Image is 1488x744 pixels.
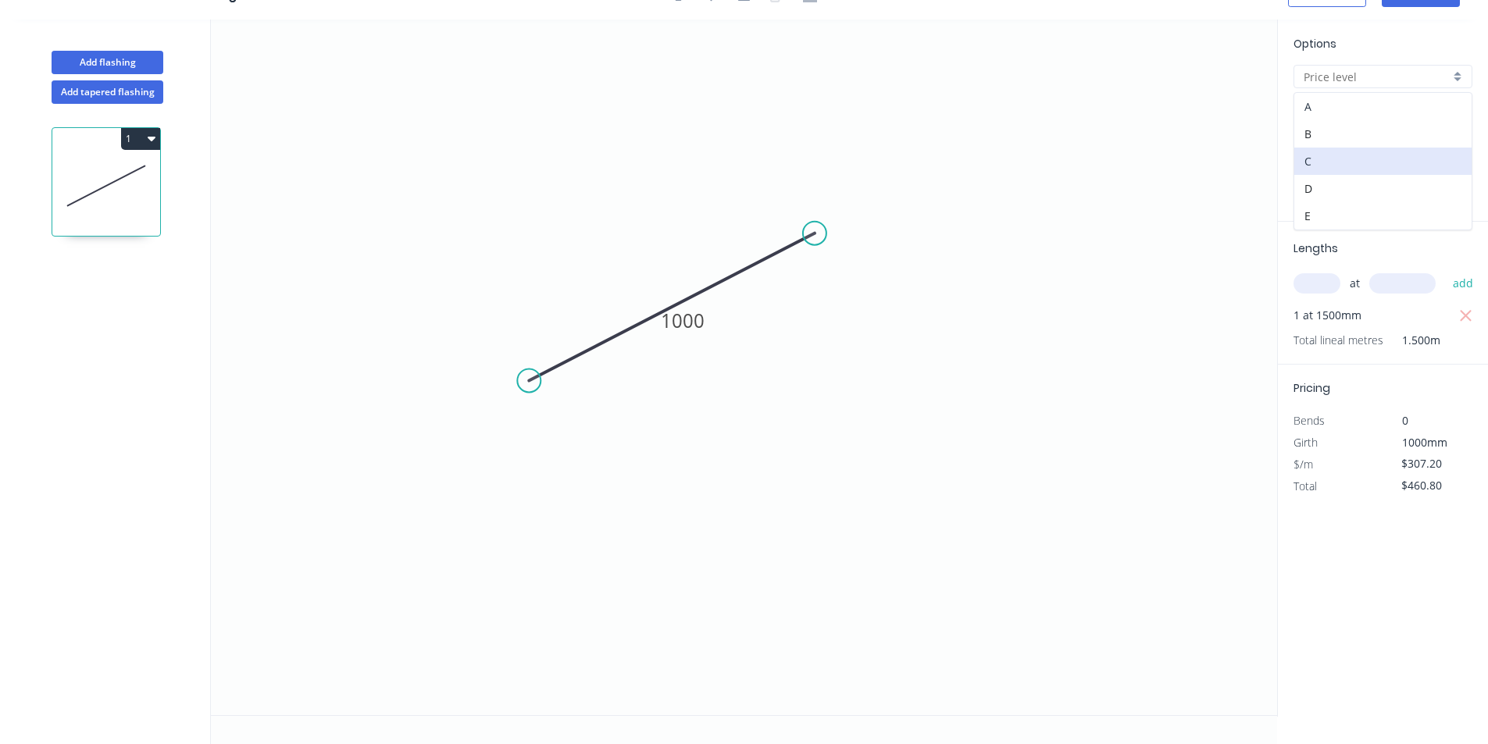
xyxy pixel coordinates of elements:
[1294,329,1383,351] span: Total lineal metres
[211,20,1277,715] svg: 0
[1304,69,1450,85] input: Price level
[1402,435,1447,450] span: 1000mm
[1383,329,1440,351] span: 1.500m
[52,80,163,104] button: Add tapered flashing
[1294,380,1330,396] span: Pricing
[1294,413,1325,428] span: Bends
[52,51,163,74] button: Add flashing
[1294,202,1472,230] div: E
[661,308,705,333] tspan: 1000
[1294,36,1336,52] span: Options
[1294,240,1338,256] span: Lengths
[1402,413,1408,428] span: 0
[1294,120,1472,148] div: B
[1445,270,1482,297] button: add
[121,128,160,150] button: 1
[1294,93,1472,120] div: A
[1294,175,1472,202] div: D
[1294,148,1472,175] div: C
[1294,304,1361,326] span: 1 at 1500mm
[1294,435,1318,450] span: Girth
[1350,272,1360,294] span: at
[1294,457,1313,472] span: $/m
[1294,479,1317,493] span: Total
